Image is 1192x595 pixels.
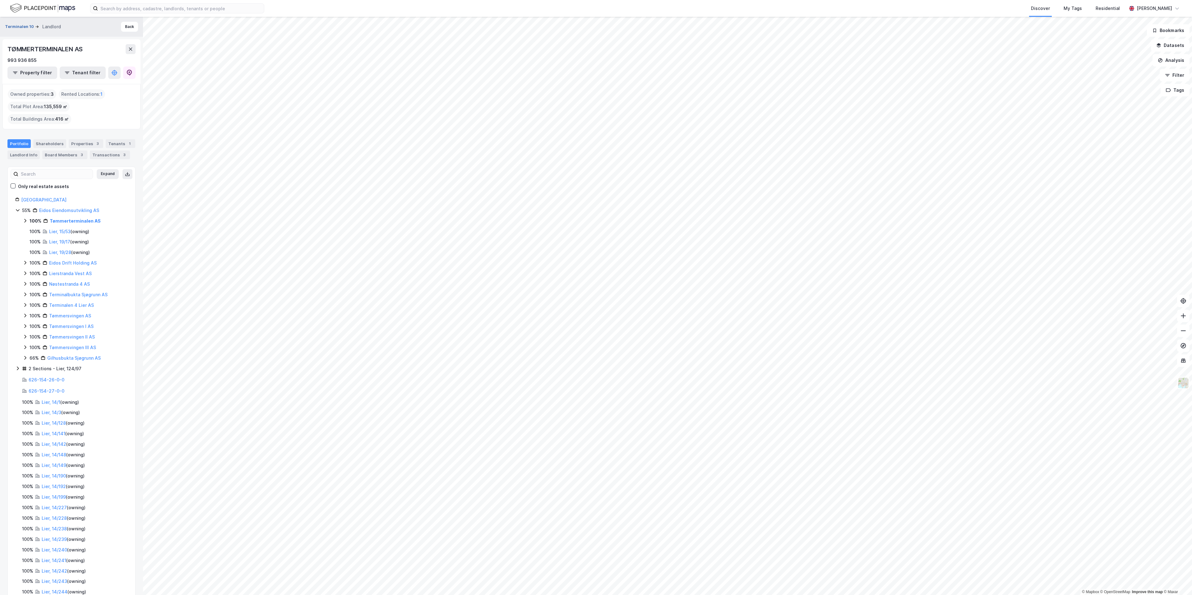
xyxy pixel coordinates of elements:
div: ( owning ) [42,578,86,585]
div: ( owning ) [42,567,86,575]
div: ( owning ) [42,419,85,427]
div: 55% [22,207,31,214]
div: 100% [30,249,41,256]
div: ( owning ) [42,483,85,490]
a: Eidos Eiendomsutvikling AS [39,208,99,213]
iframe: Chat Widget [1161,565,1192,595]
a: Lier, 14/241 [42,558,66,563]
div: ( owning ) [42,504,85,511]
a: Tømmersvingen II AS [49,334,95,339]
div: ( owning ) [42,430,84,437]
img: Z [1177,377,1189,389]
a: Nøstestranda 4 AS [49,281,90,287]
div: 100% [22,514,33,522]
div: 100% [30,302,41,309]
a: Lier, 14/149 [42,463,66,468]
div: 100% [22,483,33,490]
div: 100% [30,217,41,225]
a: Lier, 19/17 [49,239,70,244]
a: OpenStreetMap [1100,590,1130,594]
a: Lier, 14/3 [42,410,61,415]
a: Lier, 14/190 [42,473,66,478]
div: Properties [69,139,103,148]
a: 626-154-26-0-0 [29,377,64,382]
div: 100% [22,430,33,437]
div: 3 [121,152,127,158]
a: Tømmerterminalen AS [50,218,101,224]
div: 100% [22,567,33,575]
div: ( owning ) [49,228,89,235]
div: Transactions [90,150,130,159]
div: Shareholders [33,139,66,148]
div: 3 [79,152,85,158]
a: Lierstranda Vest AS [49,271,92,276]
a: Lier, 14/227 [42,505,67,510]
div: 100% [22,546,33,554]
div: ( owning ) [42,493,85,501]
div: 100% [30,344,41,351]
div: ( owning ) [42,472,85,480]
div: 1 [127,141,133,147]
button: Datasets [1151,39,1190,52]
div: ( owning ) [42,440,85,448]
div: ( owning ) [42,536,85,543]
div: ( owning ) [42,409,80,416]
button: Tenant filter [60,67,106,79]
div: 100% [22,557,33,564]
div: ( owning ) [42,451,85,459]
div: 100% [22,472,33,480]
a: Lier, 15/53 [49,229,71,234]
div: Tenants [106,139,135,148]
div: 100% [30,333,41,341]
button: Filter [1160,69,1190,81]
div: ( owning ) [42,525,85,533]
div: ( owning ) [49,249,90,256]
button: Back [121,22,138,32]
div: [PERSON_NAME] [1137,5,1172,12]
div: 100% [22,504,33,511]
div: Rented Locations : [59,89,105,99]
button: Analysis [1153,54,1190,67]
div: ( owning ) [49,238,89,246]
a: 626-154-27-0-0 [29,388,64,394]
div: ( owning ) [42,399,79,406]
a: Lier, 14/238 [42,526,67,531]
a: Lier, 14/192 [42,484,66,489]
div: 2 Sections - Lier, 124/97 [29,365,81,372]
div: ( owning ) [42,514,85,522]
div: My Tags [1064,5,1082,12]
a: Lier, 14/141 [42,431,65,436]
div: Landlord Info [7,150,40,159]
div: 100% [22,493,33,501]
div: 100% [22,409,33,416]
a: Lier, 14/239 [42,537,67,542]
div: 3 [95,141,101,147]
div: Landlord [42,23,61,30]
div: Discover [1031,5,1050,12]
div: 100% [22,525,33,533]
a: Lier, 14/1 [42,399,60,405]
div: 100% [22,440,33,448]
div: Residential [1096,5,1120,12]
input: Search [18,169,93,179]
div: 100% [22,419,33,427]
a: Lier, 14/228 [42,515,67,521]
a: Tømmersvingen III AS [49,345,96,350]
div: Portfolio [7,139,31,148]
div: 100% [30,228,41,235]
a: [GEOGRAPHIC_DATA] [21,197,67,202]
span: 1 [100,90,103,98]
button: Tags [1161,84,1190,96]
div: 100% [30,259,41,267]
div: 100% [30,270,41,277]
a: Terminalbukta Sjøgrunn AS [49,292,108,297]
div: 100% [22,399,33,406]
a: Gilhusbukta Sjøgrunn AS [47,355,101,361]
a: Tømmersvingen I AS [49,324,94,329]
a: Lier, 14/243 [42,579,67,584]
div: ( owning ) [42,462,85,469]
div: TØMMERTERMINALEN AS [7,44,84,54]
div: 100% [22,536,33,543]
div: Board Members [42,150,87,159]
